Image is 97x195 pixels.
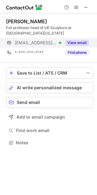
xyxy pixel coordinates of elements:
button: Notes [6,138,93,147]
img: ContactOut v5.3.10 [6,4,43,11]
button: AI write personalized message [6,82,93,93]
span: Notes [16,140,91,145]
button: Send email [6,97,93,108]
div: Full professor head of UK Sculpture at [GEOGRAPHIC_DATA][US_STATE] [6,25,93,36]
span: Find work email [16,128,91,133]
button: Reveal Button [65,40,89,46]
span: Add to email campaign [16,115,65,120]
div: Save to List / ATS / CRM [17,71,83,75]
button: Find work email [6,126,93,135]
button: Reveal Button [65,50,89,56]
button: save-profile-one-click [6,68,93,79]
span: Send email [17,100,40,105]
button: Add to email campaign [6,112,93,123]
span: AI write personalized message [17,85,82,90]
span: [EMAIL_ADDRESS][DOMAIN_NAME] [15,40,57,46]
div: [PERSON_NAME] [6,18,47,24]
